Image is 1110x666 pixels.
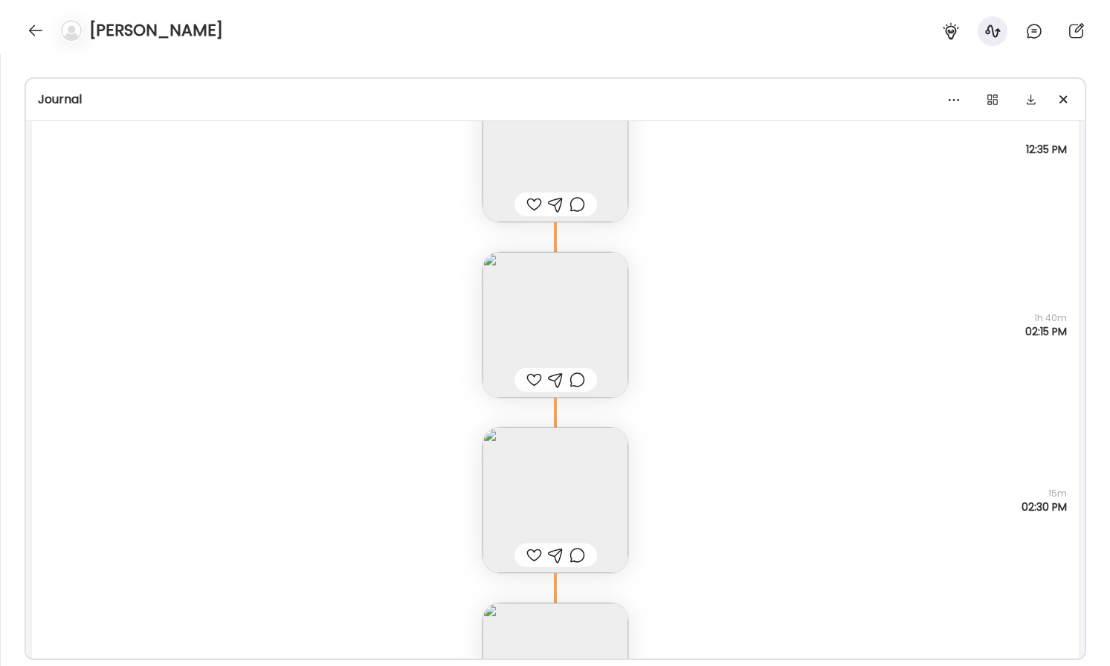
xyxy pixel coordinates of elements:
span: 02:30 PM [1022,500,1067,514]
span: 12:35 PM [1026,143,1067,156]
img: images%2FN5hGqQEuZ5U81bgyoRenx4oFfDv2%2F77u0k7AaUU04Zx17rRwn%2FIqCKroMHZ1vBhsd0qEuv_240 [483,427,628,573]
span: 15m [1022,487,1067,500]
img: images%2FN5hGqQEuZ5U81bgyoRenx4oFfDv2%2F5F43WSgzmoNyALBqZOQI%2FtvrVU9Dpwl3GxMZJKdDC_240 [483,77,628,222]
img: images%2FN5hGqQEuZ5U81bgyoRenx4oFfDv2%2FqEK4zMVJPTIyraGg4GYi%2FO3PYL5eHNbQya4tay1XP_240 [483,252,628,398]
span: 02:15 PM [1025,325,1067,338]
img: bg-avatar-default.svg [61,20,82,41]
h4: [PERSON_NAME] [89,19,223,42]
div: Journal [38,91,1073,109]
span: 1h 40m [1025,311,1067,325]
